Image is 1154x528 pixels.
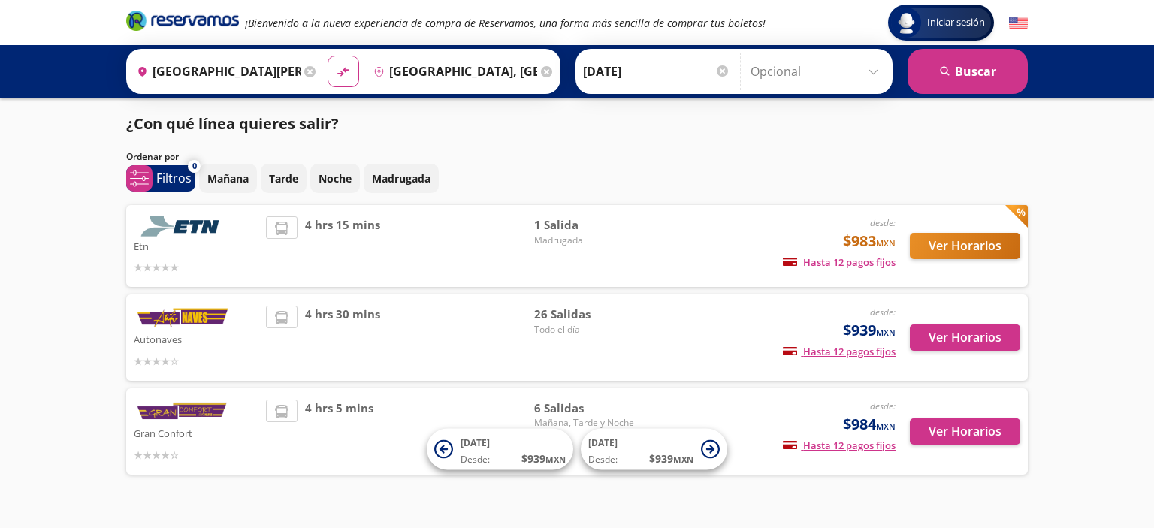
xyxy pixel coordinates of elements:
button: Ver Horarios [910,324,1020,351]
input: Opcional [751,53,885,90]
p: Mañana [207,170,249,186]
em: ¡Bienvenido a la nueva experiencia de compra de Reservamos, una forma más sencilla de comprar tus... [245,16,766,30]
span: [DATE] [588,436,618,449]
small: MXN [876,327,896,338]
span: 4 hrs 30 mins [305,306,380,370]
input: Elegir Fecha [583,53,730,90]
p: ¿Con qué línea quieres salir? [126,113,339,135]
input: Buscar Origen [131,53,301,90]
small: MXN [876,421,896,432]
small: MXN [545,454,566,465]
img: Etn [134,216,231,237]
a: Brand Logo [126,9,239,36]
button: Buscar [908,49,1028,94]
em: desde: [870,216,896,229]
p: Autonaves [134,330,258,348]
span: 0 [192,160,197,173]
span: Mañana, Tarde y Noche [534,416,639,430]
p: Ordenar por [126,150,179,164]
span: $ 939 [649,451,693,466]
small: MXN [876,237,896,249]
button: Ver Horarios [910,418,1020,445]
p: Noche [319,170,352,186]
p: Madrugada [372,170,430,186]
p: Gran Confort [134,424,258,442]
span: Madrugada [534,234,639,247]
button: Madrugada [364,164,439,193]
span: 4 hrs 5 mins [305,400,373,463]
span: $939 [843,319,896,342]
small: MXN [673,454,693,465]
button: [DATE]Desde:$939MXN [427,429,573,470]
span: [DATE] [461,436,490,449]
button: Tarde [261,164,307,193]
button: Ver Horarios [910,233,1020,259]
span: Todo el día [534,323,639,336]
button: Mañana [199,164,257,193]
p: Tarde [269,170,298,186]
span: 4 hrs 15 mins [305,216,380,276]
span: Hasta 12 pagos fijos [783,439,896,452]
button: 0Filtros [126,165,195,192]
button: Noche [310,164,360,193]
img: Gran Confort [134,400,231,424]
em: desde: [870,306,896,318]
span: $ 939 [521,451,566,466]
span: 1 Salida [534,216,639,234]
span: 6 Salidas [534,400,639,417]
span: Hasta 12 pagos fijos [783,255,896,269]
em: desde: [870,400,896,412]
span: Desde: [461,453,490,466]
span: Iniciar sesión [921,15,991,30]
img: Autonaves [134,306,231,330]
p: Filtros [156,169,192,187]
button: [DATE]Desde:$939MXN [581,429,727,470]
button: English [1009,14,1028,32]
i: Brand Logo [126,9,239,32]
span: 26 Salidas [534,306,639,323]
span: Desde: [588,453,618,466]
span: $984 [843,413,896,436]
span: $983 [843,230,896,252]
input: Buscar Destino [367,53,537,90]
span: Hasta 12 pagos fijos [783,345,896,358]
p: Etn [134,237,258,255]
